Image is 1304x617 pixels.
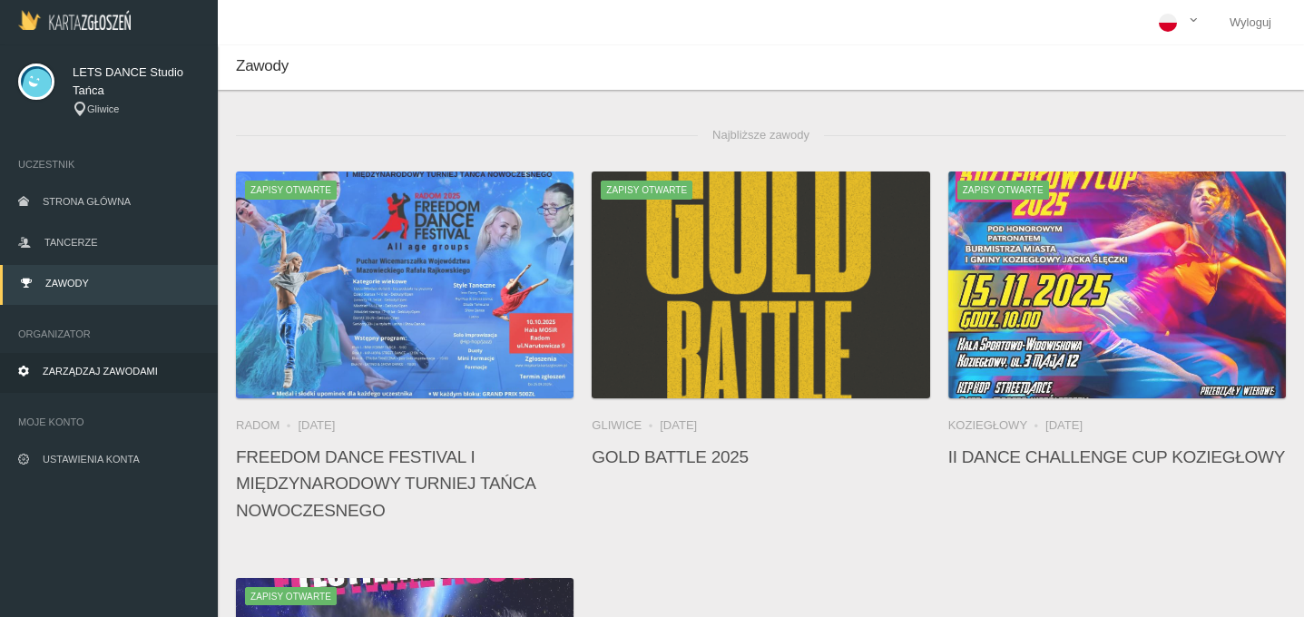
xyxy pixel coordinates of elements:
[18,325,200,343] span: Organizator
[44,237,97,248] span: Tancerze
[45,278,89,289] span: Zawody
[43,454,140,465] span: Ustawienia konta
[957,181,1049,199] span: Zapisy otwarte
[948,444,1286,470] h4: II Dance Challenge Cup KOZIEGŁOWY
[592,171,929,398] a: Gold Battle 2025Zapisy otwarte
[73,64,200,100] span: LETS DANCE Studio Tańca
[18,64,54,100] img: svg
[601,181,692,199] span: Zapisy otwarte
[18,413,200,431] span: Moje konto
[948,171,1286,398] a: II Dance Challenge Cup KOZIEGŁOWYZapisy otwarte
[245,181,337,199] span: Zapisy otwarte
[245,587,337,605] span: Zapisy otwarte
[592,171,929,398] img: Gold Battle 2025
[236,57,289,74] span: Zawody
[236,171,574,398] a: FREEDOM DANCE FESTIVAL I Międzynarodowy Turniej Tańca NowoczesnegoZapisy otwarte
[43,366,158,377] span: Zarządzaj zawodami
[592,444,929,470] h4: Gold Battle 2025
[698,117,824,153] span: Najbliższe zawody
[43,196,131,207] span: Strona główna
[236,171,574,398] img: FREEDOM DANCE FESTIVAL I Międzynarodowy Turniej Tańca Nowoczesnego
[948,171,1286,398] img: II Dance Challenge Cup KOZIEGŁOWY
[236,416,298,435] li: Radom
[298,416,335,435] li: [DATE]
[948,416,1045,435] li: Koziegłowy
[73,102,200,117] div: Gliwice
[236,444,574,524] h4: FREEDOM DANCE FESTIVAL I Międzynarodowy Turniej Tańca Nowoczesnego
[1045,416,1083,435] li: [DATE]
[592,416,660,435] li: Gliwice
[660,416,697,435] li: [DATE]
[18,10,131,30] img: Logo
[18,155,200,173] span: Uczestnik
